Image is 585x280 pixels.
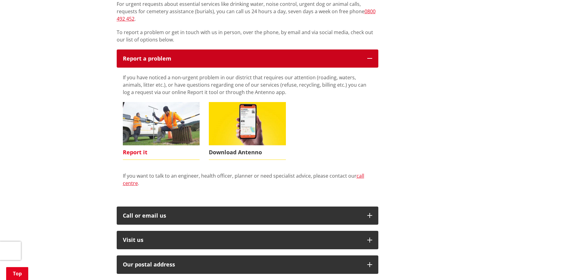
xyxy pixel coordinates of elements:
[6,267,28,280] a: Top
[117,207,378,225] button: Call or email us
[123,56,361,62] p: Report a problem
[209,145,286,160] span: Download Antenno
[123,172,364,187] a: call centre
[117,231,378,249] button: Visit us
[123,262,361,268] h2: Our postal address
[123,237,361,243] p: Visit us
[123,102,200,145] img: Report it
[123,172,372,194] div: If you want to talk to an engineer, health officer, planner or need specialist advice, please con...
[123,145,200,160] span: Report it
[117,0,378,22] p: For urgent requests about essential services like drinking water, noise control, urgent dog or an...
[117,49,378,68] button: Report a problem
[117,255,378,274] button: Our postal address
[557,254,579,276] iframe: Messenger Launcher
[117,29,378,43] p: To report a problem or get in touch with us in person, over the phone, by email and via social me...
[117,8,376,22] a: 0800 492 452
[209,102,286,145] img: Antenno
[209,102,286,160] a: Download Antenno
[123,102,200,160] a: Report it
[123,74,366,96] span: If you have noticed a non-urgent problem in our district that requires our attention (roading, wa...
[123,213,361,219] div: Call or email us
